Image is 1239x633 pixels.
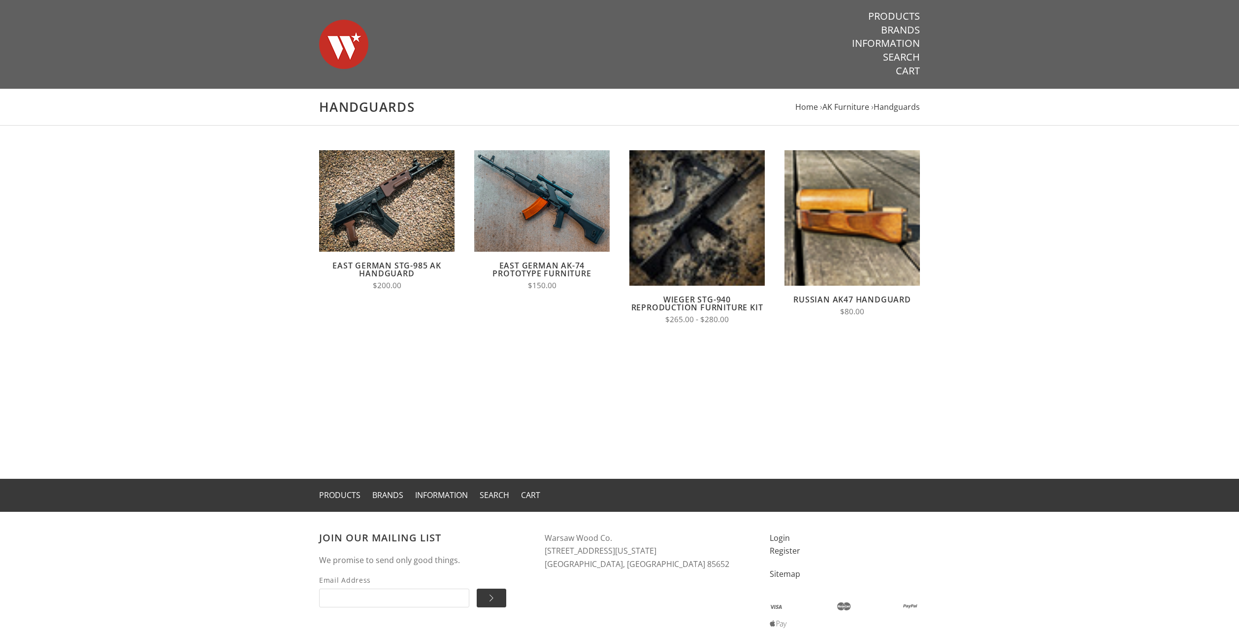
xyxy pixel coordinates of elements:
input:  [477,589,506,607]
a: Brands [372,490,403,500]
a: Products [868,10,920,23]
a: Russian AK47 Handguard [793,294,911,305]
img: East German AK-74 Prototype Furniture [474,150,610,252]
a: Brands [881,24,920,36]
a: Login [770,533,790,543]
a: Information [852,37,920,50]
span: $265.00 - $280.00 [665,314,729,325]
span: $150.00 [528,280,556,291]
li: › [820,100,869,114]
img: East German STG-985 AK Handguard [319,150,455,252]
a: Search [883,51,920,64]
a: Wieger STG-940 Reproduction Furniture Kit [631,294,763,313]
a: Products [319,490,360,500]
a: Search [480,490,509,500]
a: Register [770,545,800,556]
address: Warsaw Wood Co. [STREET_ADDRESS][US_STATE] [GEOGRAPHIC_DATA], [GEOGRAPHIC_DATA] 85652 [545,532,750,571]
img: Wieger STG-940 Reproduction Furniture Kit [629,150,765,286]
span: $80.00 [840,306,864,317]
span: Email Address [319,574,469,586]
a: Handguards [874,101,920,112]
h3: Join our mailing list [319,532,525,544]
img: Russian AK47 Handguard [784,150,920,286]
span: $200.00 [373,280,401,291]
a: Sitemap [770,568,800,579]
a: Information [415,490,468,500]
input: Email Address [319,589,469,607]
p: We promise to send only good things. [319,554,525,567]
li: › [871,100,920,114]
img: Warsaw Wood Co. [319,10,368,79]
a: Home [795,101,818,112]
a: AK Furniture [822,101,869,112]
h1: Handguards [319,99,920,115]
a: Cart [896,65,920,77]
a: Cart [521,490,540,500]
a: East German STG-985 AK Handguard [332,260,441,279]
a: East German AK-74 Prototype Furniture [492,260,591,279]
